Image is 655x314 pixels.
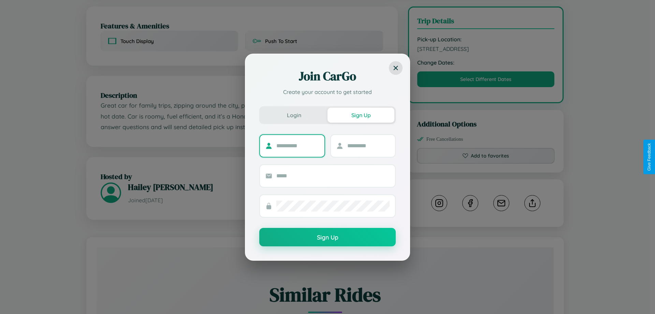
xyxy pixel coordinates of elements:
p: Create your account to get started [259,88,396,96]
h2: Join CarGo [259,68,396,84]
div: Give Feedback [647,143,652,171]
button: Sign Up [259,228,396,246]
button: Sign Up [327,108,394,123]
button: Login [261,108,327,123]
